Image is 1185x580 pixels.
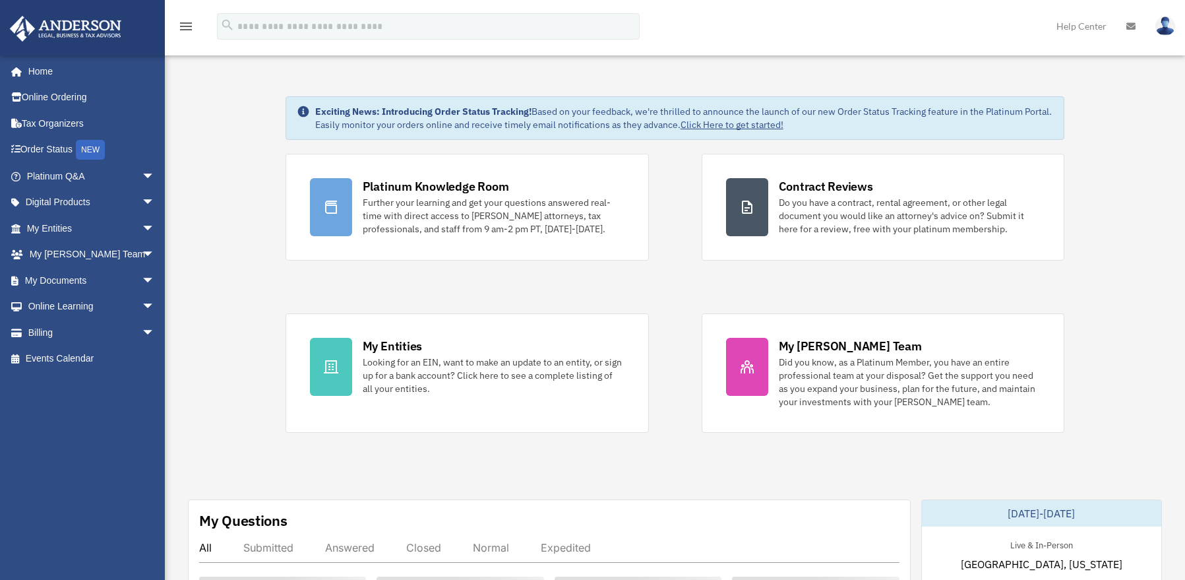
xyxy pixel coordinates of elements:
a: Digital Productsarrow_drop_down [9,189,175,216]
div: Platinum Knowledge Room [363,178,509,195]
div: My Entities [363,338,422,354]
div: Did you know, as a Platinum Member, you have an entire professional team at your disposal? Get th... [779,356,1041,408]
a: menu [178,23,194,34]
div: Submitted [243,541,293,554]
a: Home [9,58,168,84]
span: arrow_drop_down [142,215,168,242]
span: arrow_drop_down [142,294,168,321]
img: Anderson Advisors Platinum Portal [6,16,125,42]
div: My [PERSON_NAME] Team [779,338,922,354]
a: My [PERSON_NAME] Team Did you know, as a Platinum Member, you have an entire professional team at... [702,313,1065,433]
strong: Exciting News: Introducing Order Status Tracking! [315,106,532,117]
div: Normal [473,541,509,554]
div: My Questions [199,511,288,531]
a: Order StatusNEW [9,137,175,164]
div: Do you have a contract, rental agreement, or other legal document you would like an attorney's ad... [779,196,1041,236]
a: My [PERSON_NAME] Teamarrow_drop_down [9,242,175,268]
span: arrow_drop_down [142,267,168,294]
a: Online Learningarrow_drop_down [9,294,175,320]
div: Closed [406,541,441,554]
div: Expedited [541,541,591,554]
span: arrow_drop_down [142,319,168,346]
div: NEW [76,140,105,160]
span: [GEOGRAPHIC_DATA], [US_STATE] [961,556,1122,572]
div: Based on your feedback, we're thrilled to announce the launch of our new Order Status Tracking fe... [315,105,1054,131]
a: Billingarrow_drop_down [9,319,175,346]
div: [DATE]-[DATE] [922,500,1161,527]
a: Platinum Q&Aarrow_drop_down [9,163,175,189]
a: Contract Reviews Do you have a contract, rental agreement, or other legal document you would like... [702,154,1065,261]
div: Answered [325,541,375,554]
div: Live & In-Person [1000,537,1083,551]
a: Tax Organizers [9,110,175,137]
a: Online Ordering [9,84,175,111]
div: Further your learning and get your questions answered real-time with direct access to [PERSON_NAM... [363,196,624,236]
a: Platinum Knowledge Room Further your learning and get your questions answered real-time with dire... [286,154,649,261]
i: menu [178,18,194,34]
img: User Pic [1155,16,1175,36]
a: Events Calendar [9,346,175,372]
span: arrow_drop_down [142,189,168,216]
span: arrow_drop_down [142,163,168,190]
div: All [199,541,212,554]
div: Contract Reviews [779,178,873,195]
div: Looking for an EIN, want to make an update to an entity, or sign up for a bank account? Click her... [363,356,624,395]
a: My Documentsarrow_drop_down [9,267,175,294]
i: search [220,18,235,32]
a: My Entitiesarrow_drop_down [9,215,175,242]
a: My Entities Looking for an EIN, want to make an update to an entity, or sign up for a bank accoun... [286,313,649,433]
span: arrow_drop_down [142,242,168,269]
a: Click Here to get started! [681,119,783,131]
